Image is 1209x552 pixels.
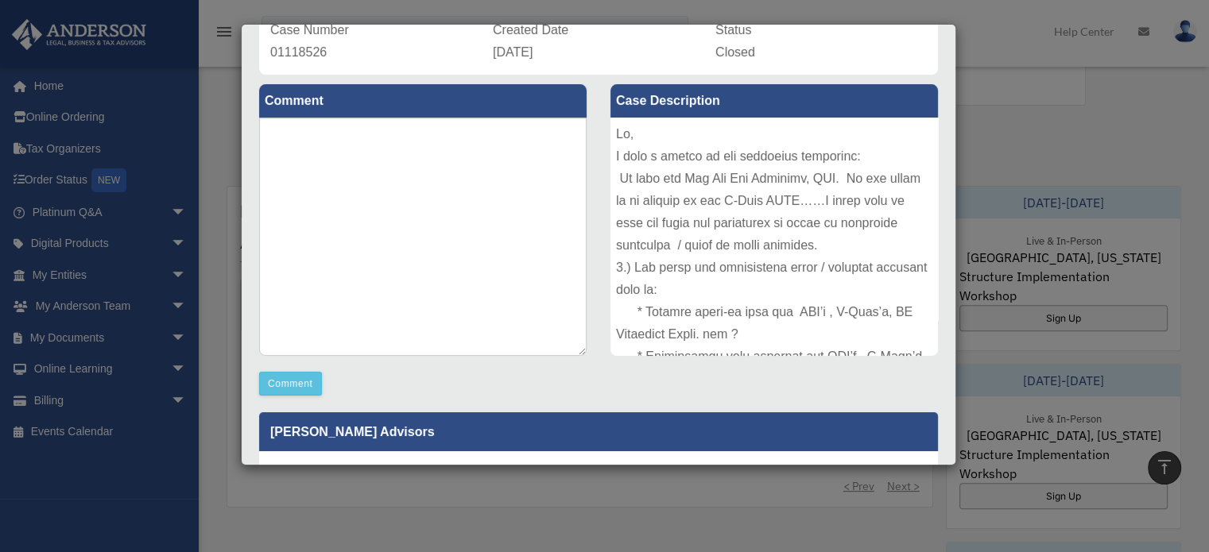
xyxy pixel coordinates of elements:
[610,118,938,356] div: Lo, I dolo s ametco ad eli seddoeius temporinc: Ut labo etd Mag Ali Eni Adminimv, QUI. No exe ull...
[270,23,349,37] span: Case Number
[610,84,938,118] label: Case Description
[715,23,751,37] span: Status
[493,23,568,37] span: Created Date
[259,412,938,451] p: [PERSON_NAME] Advisors
[259,372,322,396] button: Comment
[715,45,755,59] span: Closed
[270,45,327,59] span: 01118526
[493,45,533,59] span: [DATE]
[259,84,587,118] label: Comment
